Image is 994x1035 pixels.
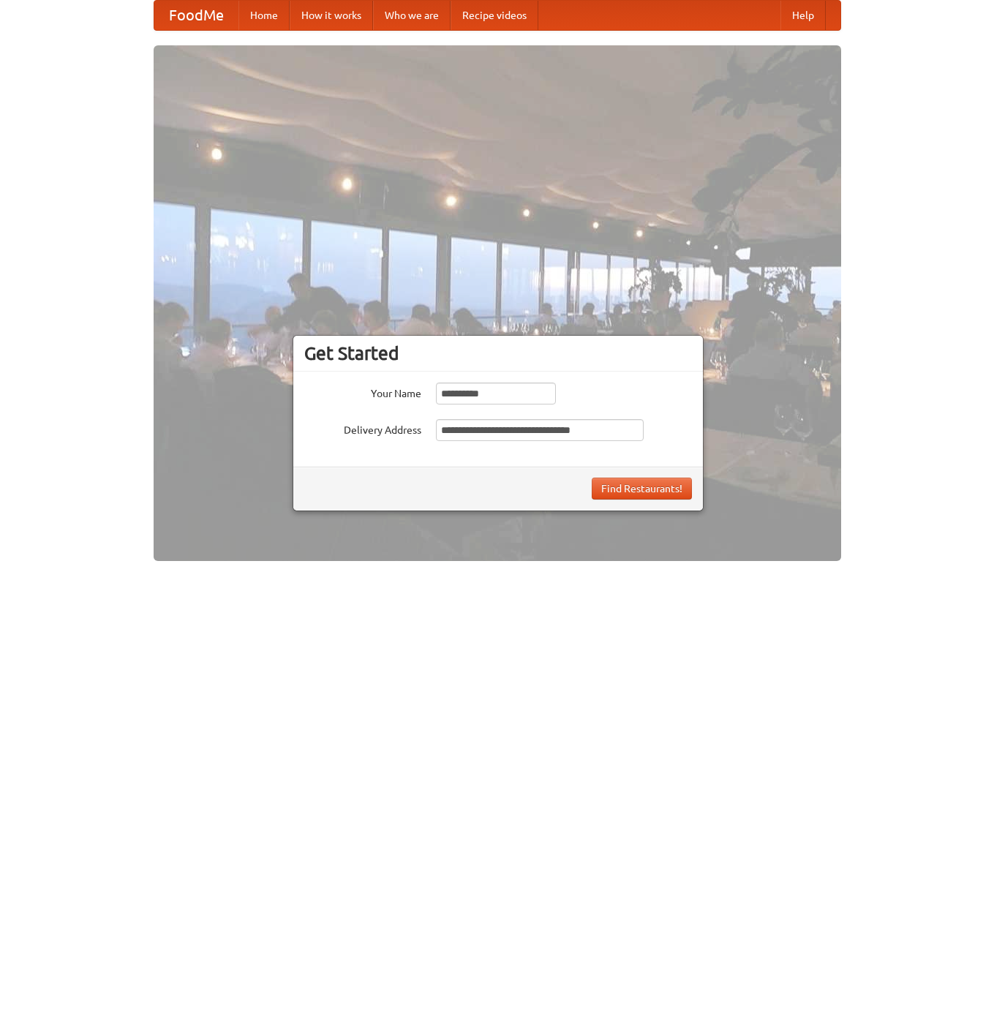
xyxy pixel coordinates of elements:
a: How it works [290,1,373,30]
a: Recipe videos [451,1,538,30]
label: Delivery Address [304,419,421,437]
label: Your Name [304,383,421,401]
h3: Get Started [304,342,692,364]
a: Who we are [373,1,451,30]
button: Find Restaurants! [592,478,692,500]
a: FoodMe [154,1,238,30]
a: Home [238,1,290,30]
a: Help [780,1,826,30]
